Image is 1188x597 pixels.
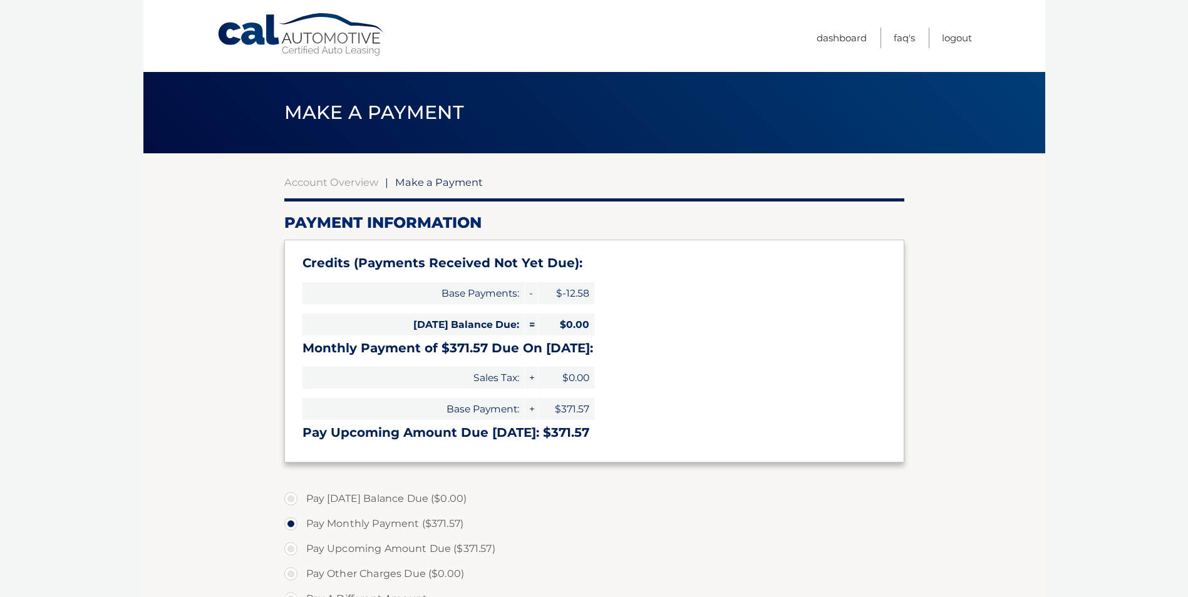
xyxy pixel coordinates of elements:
h3: Pay Upcoming Amount Due [DATE]: $371.57 [302,425,886,441]
span: Sales Tax: [302,367,524,389]
span: - [525,282,537,304]
span: = [525,314,537,335]
h3: Monthly Payment of $371.57 Due On [DATE]: [302,340,886,356]
span: Make a Payment [284,101,464,124]
span: $0.00 [538,367,594,389]
label: Pay Monthly Payment ($371.57) [284,511,904,536]
span: $-12.58 [538,282,594,304]
h3: Credits (Payments Received Not Yet Due): [302,255,886,271]
span: + [525,367,537,389]
a: Logout [942,28,972,48]
a: Cal Automotive [217,13,386,57]
span: Base Payment: [302,398,524,420]
span: Base Payments: [302,282,524,304]
span: [DATE] Balance Due: [302,314,524,335]
h2: Payment Information [284,213,904,232]
label: Pay Other Charges Due ($0.00) [284,561,904,586]
label: Pay [DATE] Balance Due ($0.00) [284,486,904,511]
a: Dashboard [817,28,867,48]
a: FAQ's [894,28,915,48]
span: $371.57 [538,398,594,420]
span: + [525,398,537,420]
span: | [385,176,388,188]
a: Account Overview [284,176,378,188]
span: $0.00 [538,314,594,335]
span: Make a Payment [395,176,483,188]
label: Pay Upcoming Amount Due ($371.57) [284,536,904,561]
